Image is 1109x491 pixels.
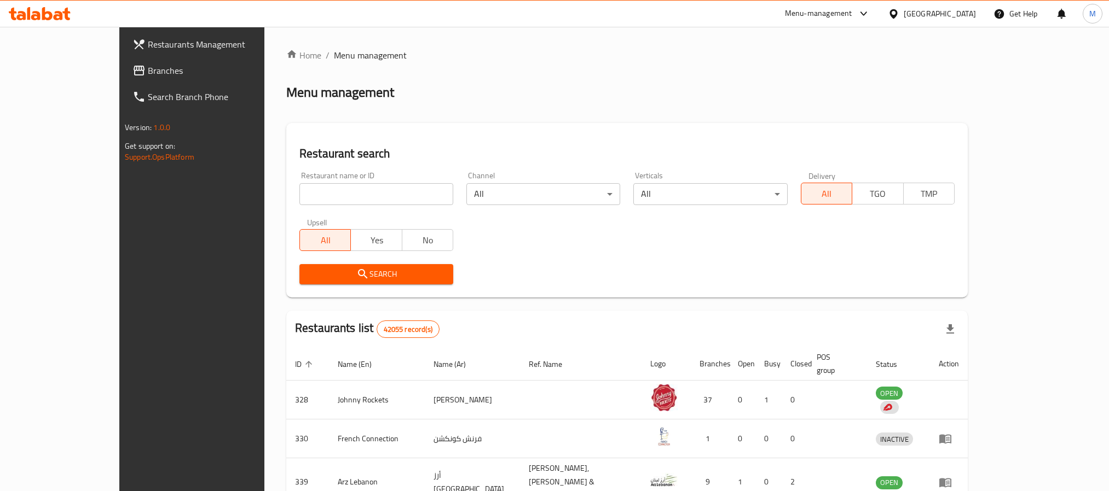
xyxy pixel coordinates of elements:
[407,232,449,248] span: No
[808,172,836,179] label: Delivery
[125,150,194,164] a: Support.OpsPlatform
[876,476,903,489] span: OPEN
[691,381,729,419] td: 37
[782,347,808,381] th: Closed
[425,419,520,458] td: فرنش كونكشن
[650,423,678,450] img: French Connection
[299,183,453,205] input: Search for restaurant name or ID..
[148,64,296,77] span: Branches
[930,347,968,381] th: Action
[299,145,955,162] h2: Restaurant search
[299,229,351,251] button: All
[880,401,899,414] div: Indicates that the vendor menu management has been moved to DH Catalog service
[326,49,330,62] li: /
[904,8,976,20] div: [GEOGRAPHIC_DATA]
[329,381,425,419] td: Johnny Rockets
[308,267,444,281] span: Search
[876,433,913,446] span: INACTIVE
[304,232,346,248] span: All
[466,183,620,205] div: All
[937,316,963,342] div: Export file
[286,49,968,62] nav: breadcrumb
[908,186,950,202] span: TMP
[124,84,304,110] a: Search Branch Phone
[755,347,782,381] th: Busy
[755,419,782,458] td: 0
[153,120,170,135] span: 1.0.0
[801,183,852,204] button: All
[350,229,402,251] button: Yes
[876,358,911,371] span: Status
[782,381,808,419] td: 0
[402,229,453,251] button: No
[876,476,903,489] div: OPEN
[124,31,304,57] a: Restaurants Management
[299,264,453,284] button: Search
[148,90,296,103] span: Search Branch Phone
[334,49,407,62] span: Menu management
[903,183,955,204] button: TMP
[125,139,175,153] span: Get support on:
[939,432,959,445] div: Menu
[329,419,425,458] td: French Connection
[785,7,852,20] div: Menu-management
[876,387,903,400] span: OPEN
[286,419,329,458] td: 330
[355,232,397,248] span: Yes
[939,476,959,489] div: Menu
[434,358,480,371] span: Name (Ar)
[338,358,386,371] span: Name (En)
[286,381,329,419] td: 328
[650,384,678,411] img: Johnny Rockets
[529,358,576,371] span: Ref. Name
[852,183,903,204] button: TGO
[729,419,755,458] td: 0
[377,324,439,335] span: 42055 record(s)
[1089,8,1096,20] span: M
[691,419,729,458] td: 1
[307,218,327,226] label: Upsell
[755,381,782,419] td: 1
[425,381,520,419] td: [PERSON_NAME]
[377,320,440,338] div: Total records count
[633,183,787,205] div: All
[817,350,854,377] span: POS group
[125,120,152,135] span: Version:
[882,402,892,412] img: delivery hero logo
[286,84,394,101] h2: Menu management
[295,358,316,371] span: ID
[148,38,296,51] span: Restaurants Management
[782,419,808,458] td: 0
[691,347,729,381] th: Branches
[729,347,755,381] th: Open
[642,347,691,381] th: Logo
[295,320,440,338] h2: Restaurants list
[124,57,304,84] a: Branches
[729,381,755,419] td: 0
[806,186,848,202] span: All
[857,186,899,202] span: TGO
